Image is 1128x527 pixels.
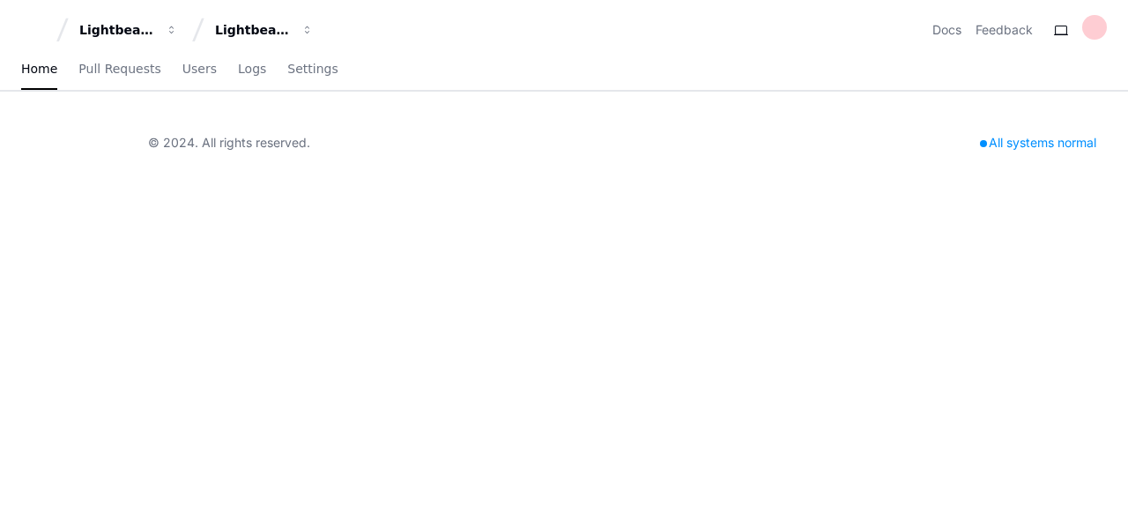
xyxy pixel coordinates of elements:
a: Logs [238,49,266,90]
span: Settings [287,63,338,74]
button: Lightbeam Health [72,14,185,46]
button: Feedback [976,21,1033,39]
a: Users [182,49,217,90]
div: Lightbeam Health Solutions [215,21,291,39]
div: Lightbeam Health [79,21,155,39]
div: All systems normal [969,130,1107,155]
span: Users [182,63,217,74]
a: Home [21,49,57,90]
span: Logs [238,63,266,74]
a: Pull Requests [78,49,160,90]
a: Settings [287,49,338,90]
a: Docs [932,21,961,39]
span: Pull Requests [78,63,160,74]
div: © 2024. All rights reserved. [148,134,310,152]
button: Lightbeam Health Solutions [208,14,321,46]
span: Home [21,63,57,74]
